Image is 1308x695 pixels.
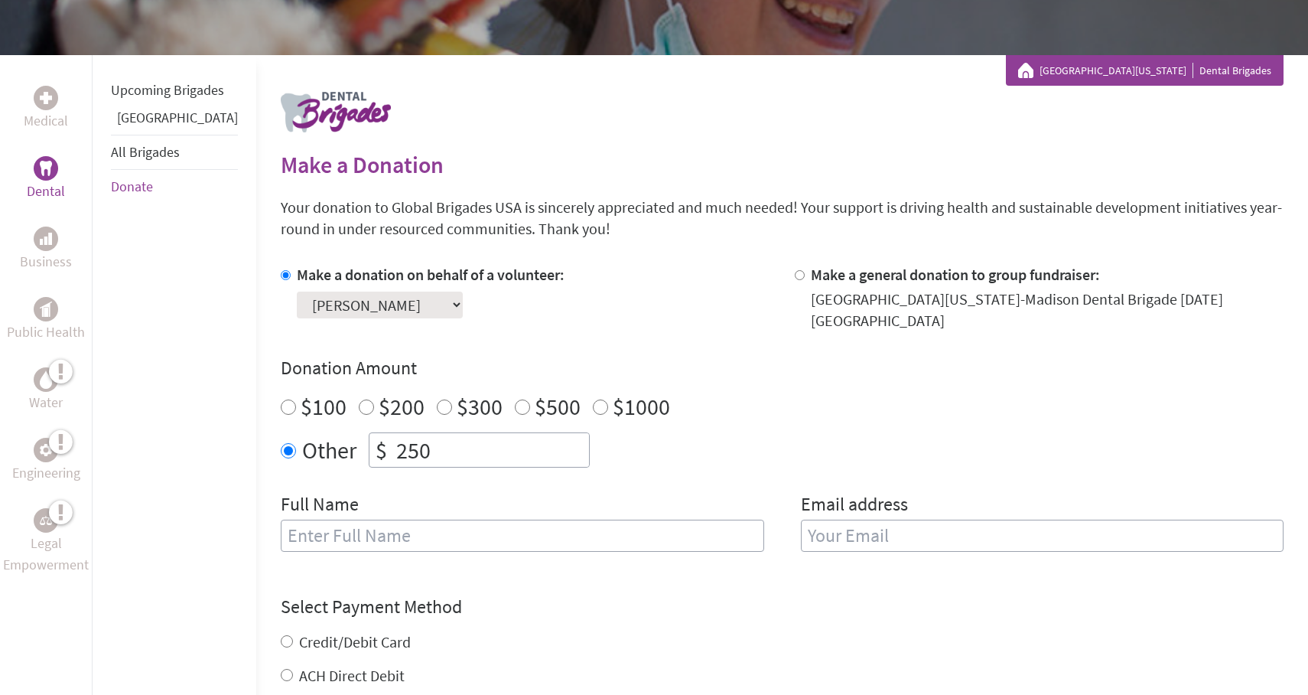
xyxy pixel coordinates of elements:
[3,508,89,576] a: Legal EmpowermentLegal Empowerment
[40,516,52,525] img: Legal Empowerment
[20,227,72,272] a: BusinessBusiness
[811,289,1284,331] div: [GEOGRAPHIC_DATA][US_STATE]-Madison Dental Brigade [DATE] [GEOGRAPHIC_DATA]
[281,151,1284,178] h2: Make a Donation
[27,181,65,202] p: Dental
[111,170,238,204] li: Donate
[111,135,238,170] li: All Brigades
[12,438,80,484] a: EngineeringEngineering
[281,595,1284,619] h4: Select Payment Method
[12,462,80,484] p: Engineering
[801,520,1284,552] input: Your Email
[111,178,153,195] a: Donate
[7,297,85,343] a: Public HealthPublic Health
[111,143,180,161] a: All Brigades
[379,392,425,421] label: $200
[34,438,58,462] div: Engineering
[111,81,224,99] a: Upcoming Brigades
[7,321,85,343] p: Public Health
[281,356,1284,380] h4: Donation Amount
[40,302,52,317] img: Public Health
[27,156,65,202] a: DentalDental
[299,632,411,651] label: Credit/Debit Card
[40,92,52,104] img: Medical
[457,392,503,421] label: $300
[34,156,58,181] div: Dental
[34,508,58,533] div: Legal Empowerment
[369,433,393,467] div: $
[117,109,238,126] a: [GEOGRAPHIC_DATA]
[40,161,52,175] img: Dental
[24,110,68,132] p: Medical
[302,432,356,468] label: Other
[29,367,63,413] a: WaterWater
[299,666,405,685] label: ACH Direct Debit
[34,297,58,321] div: Public Health
[20,251,72,272] p: Business
[1040,63,1193,78] a: [GEOGRAPHIC_DATA][US_STATE]
[24,86,68,132] a: MedicalMedical
[34,86,58,110] div: Medical
[613,392,670,421] label: $1000
[3,533,89,576] p: Legal Empowerment
[297,265,565,284] label: Make a donation on behalf of a volunteer:
[281,492,359,520] label: Full Name
[29,392,63,413] p: Water
[801,492,908,520] label: Email address
[34,367,58,392] div: Water
[281,92,391,132] img: logo-dental.png
[1018,63,1271,78] div: Dental Brigades
[535,392,581,421] label: $500
[40,233,52,245] img: Business
[301,392,347,421] label: $100
[40,370,52,388] img: Water
[811,265,1100,284] label: Make a general donation to group fundraiser:
[281,520,764,552] input: Enter Full Name
[393,433,589,467] input: Enter Amount
[34,227,58,251] div: Business
[40,444,52,456] img: Engineering
[281,197,1284,240] p: Your donation to Global Brigades USA is sincerely appreciated and much needed! Your support is dr...
[111,107,238,135] li: Guatemala
[111,73,238,107] li: Upcoming Brigades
